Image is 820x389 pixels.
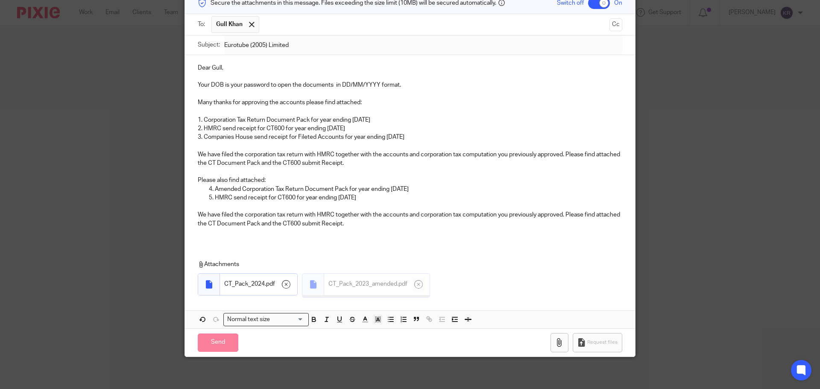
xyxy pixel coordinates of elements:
[587,339,618,346] span: Request files
[609,18,622,31] button: Cc
[198,124,622,133] p: 2. HMRC send receipt for CT600 for year ending [DATE]
[198,98,622,107] p: Many thanks for approving the accounts please find attached:
[215,185,622,193] p: Amended Corporation Tax Return Document Pack for year ending [DATE]
[198,211,622,228] p: We have filed the corporation tax return with HMRC together with the accounts and corporation tax...
[198,260,610,269] p: Attachments
[198,116,622,124] p: 1. Corporation Tax Return Document Pack for year ending [DATE]
[198,176,622,184] p: Please also find attached:
[266,280,275,288] span: pdf
[215,193,622,202] p: HMRC send receipt for CT600 for year ending [DATE]
[220,274,297,295] div: .
[216,20,243,29] span: Gull Khan
[198,20,207,29] label: To:
[198,64,622,72] p: Dear Gull,
[573,333,622,352] button: Request files
[198,150,622,168] p: We have filed the corporation tax return with HMRC together with the accounts and corporation tax...
[224,280,265,288] span: CT_Pack_2024
[324,274,430,295] div: .
[198,41,220,49] label: Subject:
[273,315,304,324] input: Search for option
[225,315,272,324] span: Normal text size
[198,133,622,141] p: 3. Companies House send receipt for Fileted Accounts for year ending [DATE]
[328,280,397,288] span: CT_Pack_2023_amended
[198,333,238,352] input: Send
[398,280,407,288] span: pdf
[198,81,622,89] p: Your DOB is your password to open the documents in DD/MM/YYYY format.
[223,313,309,326] div: Search for option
